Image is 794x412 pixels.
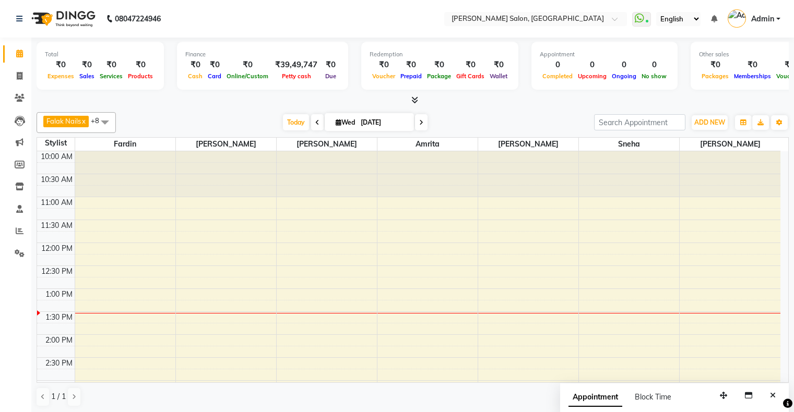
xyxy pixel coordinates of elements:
span: Amrita [377,138,478,151]
div: 2:00 PM [43,335,75,346]
span: Due [323,72,339,80]
div: 0 [575,59,609,71]
span: Block Time [635,392,671,402]
span: Memberships [731,72,774,80]
div: ₹0 [125,59,156,71]
div: ₹0 [205,59,224,71]
div: 0 [609,59,639,71]
div: 0 [639,59,669,71]
div: 1:30 PM [43,312,75,323]
div: 10:00 AM [39,151,75,162]
div: 10:30 AM [39,174,75,185]
div: 11:00 AM [39,197,75,208]
div: Stylist [37,138,75,149]
span: Cash [185,72,205,80]
span: Fardin [75,138,175,151]
img: logo [27,4,98,33]
div: ₹0 [77,59,97,71]
span: Wallet [487,72,510,80]
b: 08047224946 [115,4,161,33]
span: Sales [77,72,97,80]
div: ₹0 [487,59,510,71]
div: 12:00 PM [39,243,75,254]
span: Today [283,114,309,130]
span: ADD NEW [694,118,725,126]
span: Online/Custom [224,72,271,80]
div: ₹0 [424,59,454,71]
span: Wed [333,118,358,126]
a: x [81,117,86,125]
div: ₹0 [97,59,125,71]
span: [PERSON_NAME] [478,138,578,151]
button: ADD NEW [692,115,728,130]
span: Petty cash [279,72,314,80]
div: 12:30 PM [39,266,75,277]
span: Admin [751,14,774,25]
span: +8 [91,116,107,125]
span: Packages [699,72,731,80]
div: 1:00 PM [43,289,75,300]
div: ₹0 [731,59,774,71]
button: Close [765,387,780,404]
span: Prepaid [398,72,424,80]
div: ₹0 [454,59,487,71]
span: Upcoming [575,72,609,80]
div: ₹0 [224,59,271,71]
span: Voucher [370,72,398,80]
div: ₹0 [185,59,205,71]
div: ₹0 [398,59,424,71]
span: Sneha [579,138,679,151]
span: No show [639,72,669,80]
div: 3:00 PM [43,381,75,392]
img: Admin [728,9,746,28]
div: ₹0 [699,59,731,71]
div: 11:30 AM [39,220,75,231]
span: Gift Cards [454,72,487,80]
input: 2025-09-03 [358,115,410,130]
div: ₹0 [322,59,340,71]
span: 1 / 1 [51,391,66,402]
div: ₹0 [370,59,398,71]
div: ₹39,49,747 [271,59,322,71]
span: Services [97,72,125,80]
div: 0 [540,59,575,71]
span: Ongoing [609,72,639,80]
span: Card [205,72,224,80]
span: Package [424,72,454,80]
div: Appointment [540,50,669,59]
div: Total [45,50,156,59]
div: ₹0 [45,59,77,71]
span: Appointment [568,388,622,407]
div: Redemption [370,50,510,59]
div: Finance [185,50,340,59]
span: Products [125,72,156,80]
span: Falak Nails [46,117,81,125]
div: 2:30 PM [43,358,75,369]
span: Completed [540,72,575,80]
span: [PERSON_NAME] [277,138,377,151]
span: [PERSON_NAME] [176,138,276,151]
span: [PERSON_NAME] [680,138,780,151]
input: Search Appointment [594,114,685,130]
span: Expenses [45,72,77,80]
